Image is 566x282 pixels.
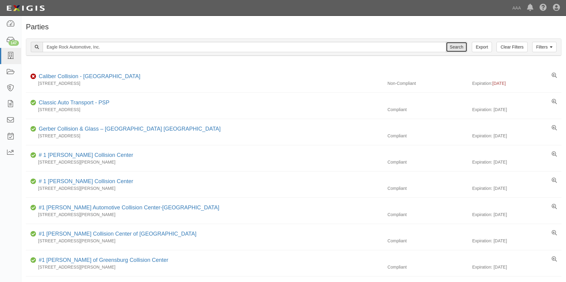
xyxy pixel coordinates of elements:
[383,133,472,139] div: Compliant
[26,264,383,270] div: [STREET_ADDRESS][PERSON_NAME]
[472,133,561,139] div: Expiration: [DATE]
[472,159,561,165] div: Expiration: [DATE]
[30,153,36,157] i: Compliant
[36,204,219,212] div: #1 Cochran Automotive Collision Center-Monroeville
[383,80,472,86] div: Non-Compliant
[26,159,383,165] div: [STREET_ADDRESS][PERSON_NAME]
[39,99,109,106] a: Classic Auto Transport - PSP
[472,238,561,244] div: Expiration: [DATE]
[472,80,561,86] div: Expiration:
[39,178,133,184] a: # 1 [PERSON_NAME] Collision Center
[472,185,561,191] div: Expiration: [DATE]
[383,211,472,218] div: Compliant
[36,230,197,238] div: #1 Cochran Collision Center of Greensburg
[36,125,221,133] div: Gerber Collision & Glass – Houston Brighton
[39,204,219,211] a: #1 [PERSON_NAME] Automotive Collision Center-[GEOGRAPHIC_DATA]
[36,178,133,186] div: # 1 Cochran Collision Center
[39,152,133,158] a: # 1 [PERSON_NAME] Collision Center
[446,42,467,52] input: Search
[30,258,36,262] i: Compliant
[30,74,36,79] i: Non-Compliant
[552,204,557,210] a: View results summary
[26,80,383,86] div: [STREET_ADDRESS]
[30,206,36,210] i: Compliant
[30,232,36,236] i: Compliant
[383,264,472,270] div: Compliant
[532,42,557,52] a: Filters
[36,99,109,107] div: Classic Auto Transport - PSP
[30,101,36,105] i: Compliant
[509,2,524,14] a: AAA
[43,42,446,52] input: Search
[552,256,557,262] a: View results summary
[30,127,36,131] i: Compliant
[5,3,47,14] img: logo-5460c22ac91f19d4615b14bd174203de0afe785f0fc80cf4dbbc73dc1793850b.png
[472,107,561,113] div: Expiration: [DATE]
[26,107,383,113] div: [STREET_ADDRESS]
[39,73,140,79] a: Caliber Collision - [GEOGRAPHIC_DATA]
[472,42,492,52] a: Export
[497,42,527,52] a: Clear Filters
[26,185,383,191] div: [STREET_ADDRESS][PERSON_NAME]
[552,125,557,131] a: View results summary
[39,257,168,263] a: #1 [PERSON_NAME] of Greensburg Collision Center
[26,238,383,244] div: [STREET_ADDRESS][PERSON_NAME]
[552,73,557,79] a: View results summary
[383,107,472,113] div: Compliant
[26,23,561,31] h1: Parties
[36,151,133,159] div: # 1 Cochran Collision Center
[492,81,506,86] span: [DATE]
[552,230,557,236] a: View results summary
[383,185,472,191] div: Compliant
[26,211,383,218] div: [STREET_ADDRESS][PERSON_NAME]
[552,99,557,105] a: View results summary
[383,238,472,244] div: Compliant
[39,126,221,132] a: Gerber Collision & Glass – [GEOGRAPHIC_DATA] [GEOGRAPHIC_DATA]
[472,264,561,270] div: Expiration: [DATE]
[36,256,168,264] div: #1 Cochran of Greensburg Collision Center
[9,40,19,46] div: 147
[539,4,547,12] i: Help Center - Complianz
[472,211,561,218] div: Expiration: [DATE]
[383,159,472,165] div: Compliant
[30,179,36,184] i: Compliant
[39,231,197,237] a: #1 [PERSON_NAME] Collision Center of [GEOGRAPHIC_DATA]
[26,133,383,139] div: [STREET_ADDRESS]
[552,151,557,157] a: View results summary
[552,178,557,184] a: View results summary
[36,73,140,81] div: Caliber Collision - Gainesville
